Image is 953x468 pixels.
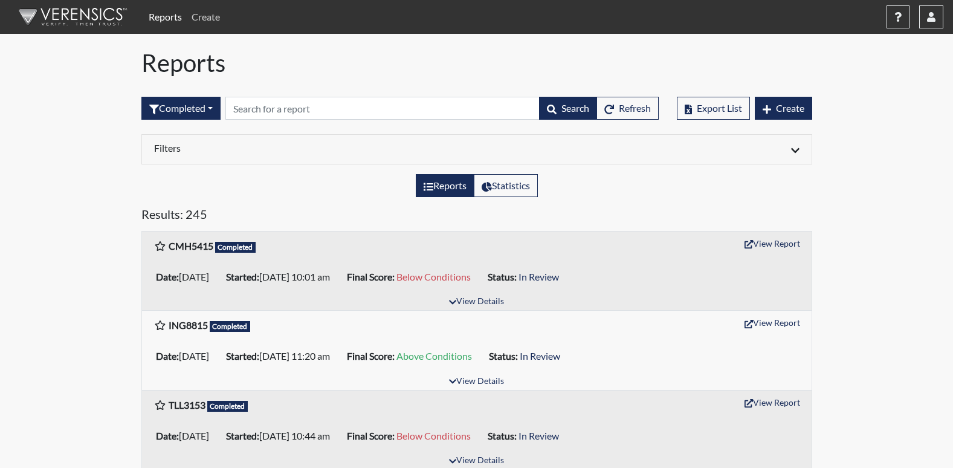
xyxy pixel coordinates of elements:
b: Final Score: [347,430,395,441]
label: View the list of reports [416,174,474,197]
div: Filter by interview status [141,97,221,120]
b: ING8815 [169,319,208,331]
li: [DATE] [151,267,221,287]
button: Search [539,97,597,120]
h1: Reports [141,48,812,77]
input: Search by Registration ID, Interview Number, or Investigation Name. [225,97,540,120]
button: View Report [739,393,806,412]
h6: Filters [154,142,468,154]
b: Final Score: [347,271,395,282]
b: Final Score: [347,350,395,362]
h5: Results: 245 [141,207,812,226]
li: [DATE] 10:44 am [221,426,342,446]
b: Date: [156,271,179,282]
button: View Details [444,294,509,310]
b: Date: [156,430,179,441]
span: Completed [207,401,248,412]
span: In Review [520,350,560,362]
b: TLL3153 [169,399,205,411]
span: Export List [697,102,742,114]
span: Search [561,102,589,114]
li: [DATE] [151,346,221,366]
b: Started: [226,271,259,282]
button: View Report [739,234,806,253]
b: CMH5415 [169,240,213,252]
div: Click to expand/collapse filters [145,142,809,157]
button: Create [755,97,812,120]
a: Reports [144,5,187,29]
span: Refresh [619,102,651,114]
li: [DATE] 10:01 am [221,267,342,287]
span: In Review [518,271,559,282]
button: Export List [677,97,750,120]
span: Above Conditions [396,350,472,362]
label: View statistics about completed interviews [474,174,538,197]
b: Status: [488,430,517,441]
span: Completed [215,242,256,253]
b: Date: [156,350,179,362]
li: [DATE] 11:20 am [221,346,342,366]
li: [DATE] [151,426,221,446]
b: Started: [226,430,259,441]
b: Status: [489,350,518,362]
span: Below Conditions [396,271,471,282]
b: Started: [226,350,259,362]
span: Below Conditions [396,430,471,441]
button: View Details [444,374,509,390]
span: Create [776,102,804,114]
button: Refresh [596,97,659,120]
b: Status: [488,271,517,282]
a: Create [187,5,225,29]
span: Completed [210,321,251,332]
button: View Report [739,313,806,332]
button: Completed [141,97,221,120]
span: In Review [518,430,559,441]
